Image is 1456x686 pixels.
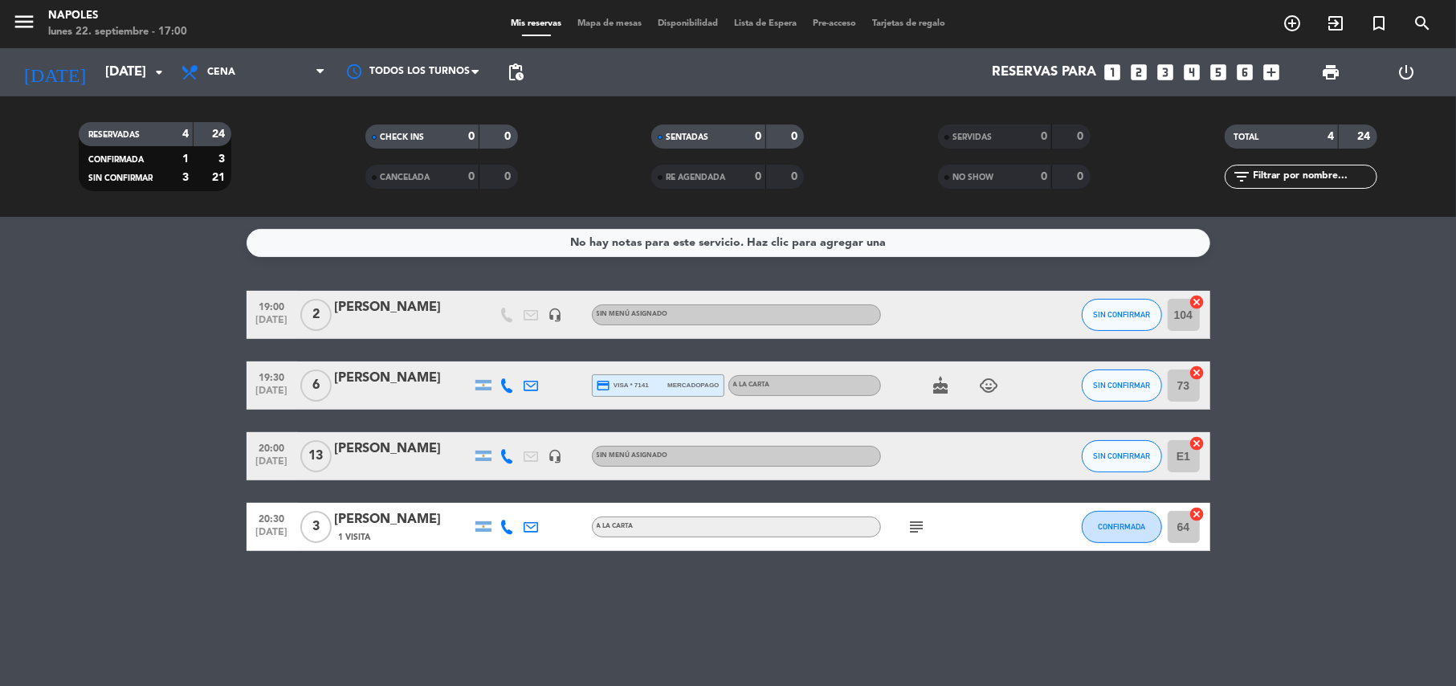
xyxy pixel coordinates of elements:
[1082,511,1162,543] button: CONFIRMADA
[1082,370,1162,402] button: SIN CONFIRMAR
[1413,14,1432,33] i: search
[335,509,471,530] div: [PERSON_NAME]
[1181,62,1202,83] i: looks_4
[252,296,292,315] span: 19:00
[252,508,292,527] span: 20:30
[1102,62,1123,83] i: looks_one
[1093,381,1150,390] span: SIN CONFIRMAR
[48,24,187,40] div: lunes 22. septiembre - 17:00
[650,19,726,28] span: Disponibilidad
[252,386,292,404] span: [DATE]
[339,531,371,544] span: 1 Visita
[212,129,228,140] strong: 24
[1128,62,1149,83] i: looks_two
[1397,63,1416,82] i: power_settings_new
[506,63,525,82] span: pending_actions
[726,19,805,28] span: Lista de Espera
[88,131,140,139] span: RESERVADAS
[952,133,992,141] span: SERVIDAS
[755,171,761,182] strong: 0
[864,19,953,28] span: Tarjetas de regalo
[1369,14,1389,33] i: turned_in_not
[597,523,634,529] span: A LA CARTA
[1328,131,1334,142] strong: 4
[1041,171,1047,182] strong: 0
[252,456,292,475] span: [DATE]
[1233,167,1252,186] i: filter_list
[48,8,187,24] div: Napoles
[12,10,36,39] button: menu
[1078,131,1087,142] strong: 0
[1252,168,1376,186] input: Filtrar por nombre...
[1098,522,1145,531] span: CONFIRMADA
[212,172,228,183] strong: 21
[791,131,801,142] strong: 0
[1093,451,1150,460] span: SIN CONFIRMAR
[300,370,332,402] span: 6
[597,311,668,317] span: Sin menú asignado
[12,55,97,90] i: [DATE]
[503,19,569,28] span: Mis reservas
[1189,365,1205,381] i: cancel
[597,452,668,459] span: Sin menú asignado
[597,378,611,393] i: credit_card
[1321,63,1340,82] span: print
[569,19,650,28] span: Mapa de mesas
[300,440,332,472] span: 13
[335,297,471,318] div: [PERSON_NAME]
[1189,435,1205,451] i: cancel
[907,517,927,537] i: subject
[666,133,708,141] span: SENTADAS
[932,376,951,395] i: cake
[1082,440,1162,472] button: SIN CONFIRMAR
[252,315,292,333] span: [DATE]
[667,380,719,390] span: mercadopago
[549,449,563,463] i: headset_mic
[1261,62,1282,83] i: add_box
[1041,131,1047,142] strong: 0
[12,10,36,34] i: menu
[755,131,761,142] strong: 0
[1234,62,1255,83] i: looks_6
[504,171,514,182] strong: 0
[207,67,235,78] span: Cena
[733,382,770,388] span: A LA CARTA
[1208,62,1229,83] i: looks_5
[1326,14,1345,33] i: exit_to_app
[468,171,475,182] strong: 0
[335,439,471,459] div: [PERSON_NAME]
[1234,133,1259,141] span: TOTAL
[182,172,189,183] strong: 3
[335,368,471,389] div: [PERSON_NAME]
[504,131,514,142] strong: 0
[1082,299,1162,331] button: SIN CONFIRMAR
[468,131,475,142] strong: 0
[182,129,189,140] strong: 4
[88,174,153,182] span: SIN CONFIRMAR
[380,133,424,141] span: CHECK INS
[252,438,292,456] span: 20:00
[300,299,332,331] span: 2
[1155,62,1176,83] i: looks_3
[597,378,649,393] span: visa * 7141
[549,308,563,322] i: headset_mic
[252,367,292,386] span: 19:30
[805,19,864,28] span: Pre-acceso
[992,65,1096,80] span: Reservas para
[666,174,725,182] span: RE AGENDADA
[952,174,993,182] span: NO SHOW
[791,171,801,182] strong: 0
[1283,14,1302,33] i: add_circle_outline
[380,174,430,182] span: CANCELADA
[1093,310,1150,319] span: SIN CONFIRMAR
[1357,131,1373,142] strong: 24
[149,63,169,82] i: arrow_drop_down
[1189,294,1205,310] i: cancel
[300,511,332,543] span: 3
[218,153,228,165] strong: 3
[252,527,292,545] span: [DATE]
[1189,506,1205,522] i: cancel
[1078,171,1087,182] strong: 0
[570,234,886,252] div: No hay notas para este servicio. Haz clic para agregar una
[182,153,189,165] strong: 1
